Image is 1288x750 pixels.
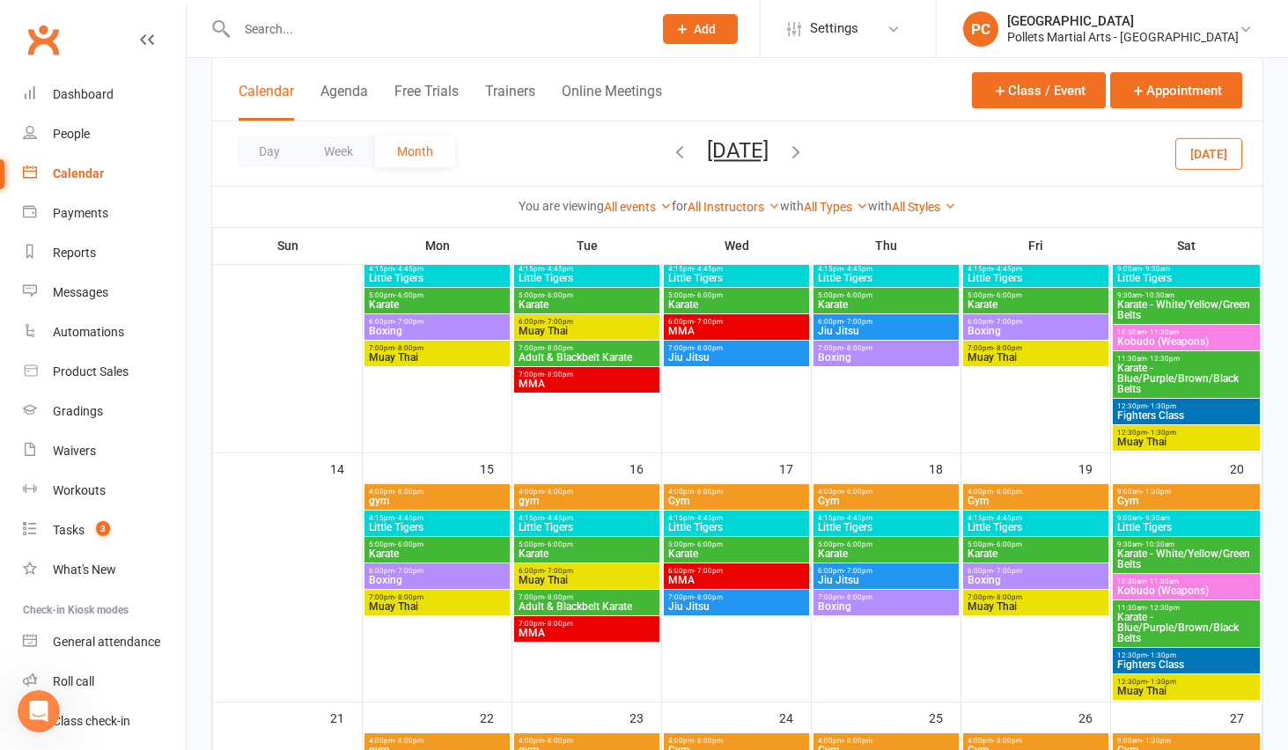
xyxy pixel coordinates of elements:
[780,199,804,213] strong: with
[694,567,723,575] span: - 7:00pm
[368,326,506,336] span: Boxing
[518,291,656,299] span: 5:00pm
[667,575,806,585] span: MMA
[1116,291,1256,299] span: 9:30am
[368,737,506,745] span: 4:00pm
[518,326,656,336] span: Muay Thai
[518,352,656,363] span: Adult & Blackbelt Karate
[23,233,186,273] a: Reports
[544,291,573,299] span: - 6:00pm
[963,11,998,47] div: PC
[1116,514,1256,522] span: 9:00am
[1142,291,1174,299] span: - 10:30am
[69,28,104,63] div: Profile image for Bec
[843,488,872,496] span: - 8:00pm
[967,318,1105,326] span: 6:00pm
[1116,540,1256,548] span: 9:30am
[817,601,955,612] span: Boxing
[817,344,955,352] span: 7:00pm
[23,622,186,662] a: General attendance kiosk mode
[1116,604,1256,612] span: 11:30am
[967,514,1105,522] span: 4:15pm
[694,514,723,522] span: - 4:45pm
[26,434,327,485] div: How do I convert non-attending contacts to members or prospects?
[817,593,955,601] span: 7:00pm
[518,628,656,638] span: MMA
[53,246,96,260] div: Reports
[544,371,573,379] span: - 8:00pm
[184,266,238,284] div: • 4m ago
[518,299,656,310] span: Karate
[817,540,955,548] span: 5:00pm
[368,575,506,585] span: Boxing
[667,514,806,522] span: 4:15pm
[629,702,661,732] div: 23
[544,488,573,496] span: - 8:00pm
[18,207,335,299] div: Recent messageProfile image for TobyWas that helpful?[PERSON_NAME]•4m ago
[23,75,186,114] a: Dashboard
[961,227,1111,264] th: Fri
[53,635,160,649] div: General attendance
[1116,328,1256,336] span: 10:30am
[36,248,71,283] img: Profile image for Toby
[967,540,1105,548] span: 5:00pm
[1007,13,1239,29] div: [GEOGRAPHIC_DATA]
[53,404,103,418] div: Gradings
[667,326,806,336] span: MMA
[518,567,656,575] span: 6:00pm
[518,620,656,628] span: 7:00pm
[485,83,535,121] button: Trainers
[967,344,1105,352] span: 7:00pm
[804,200,868,214] a: All Types
[967,488,1105,496] span: 4:00pm
[18,233,334,298] div: Profile image for TobyWas that helpful?[PERSON_NAME]•4m ago
[1116,488,1256,496] span: 9:00am
[663,14,738,44] button: Add
[672,199,688,213] strong: for
[518,318,656,326] span: 6:00pm
[993,265,1022,273] span: - 4:45pm
[779,702,811,732] div: 24
[320,83,368,121] button: Agenda
[394,567,423,575] span: - 7:00pm
[967,737,1105,745] span: 4:00pm
[694,291,723,299] span: - 6:00pm
[368,265,506,273] span: 4:15pm
[1147,678,1176,686] span: - 1:30pm
[394,344,423,352] span: - 8:00pm
[1230,702,1262,732] div: 27
[967,291,1105,299] span: 5:00pm
[1146,604,1180,612] span: - 12:30pm
[518,379,656,389] span: MMA
[23,114,186,154] a: People
[1116,612,1256,643] span: Karate - Blue/Purple/Brown/Black Belts
[518,265,656,273] span: 4:15pm
[78,266,180,284] div: [PERSON_NAME]
[368,488,506,496] span: 4:00pm
[36,342,295,360] div: AI Agent and team can help
[375,136,455,167] button: Month
[35,28,70,63] img: Profile image for Emily
[1146,577,1179,585] span: - 11:30am
[518,522,656,533] span: Little Tigers
[967,548,1105,559] span: Karate
[967,496,1105,506] span: Gym
[1116,678,1256,686] span: 12:30pm
[810,9,858,48] span: Settings
[518,488,656,496] span: 4:00pm
[544,514,573,522] span: - 4:45pm
[239,83,294,121] button: Calendar
[667,318,806,326] span: 6:00pm
[667,548,806,559] span: Karate
[53,364,129,379] div: Product Sales
[36,492,295,529] div: Let your prospects or members book and pay for classes or events online.
[302,136,375,167] button: Week
[667,265,806,273] span: 4:15pm
[843,344,872,352] span: - 8:00pm
[967,273,1105,283] span: Little Tigers
[394,318,423,326] span: - 7:00pm
[53,444,96,458] div: Waivers
[26,392,327,427] button: Search for help
[394,265,423,273] span: - 4:45pm
[694,737,723,745] span: - 8:00pm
